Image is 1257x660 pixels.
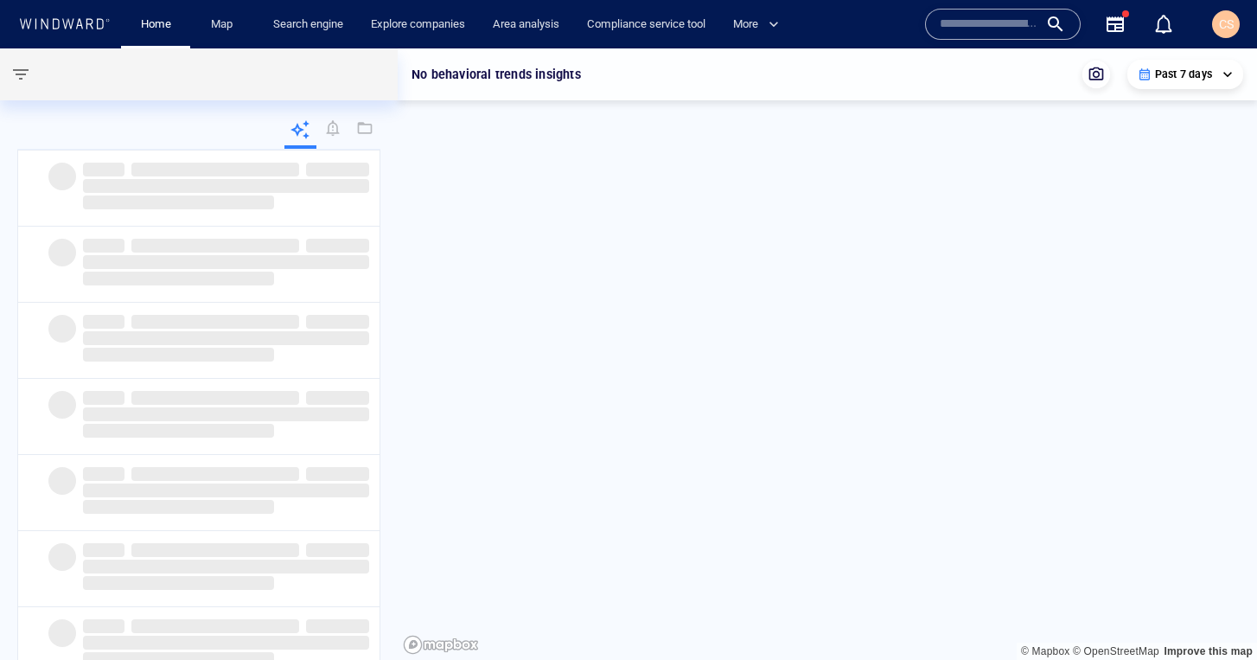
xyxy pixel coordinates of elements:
span: ‌ [83,500,274,514]
span: ‌ [131,315,299,329]
span: ‌ [83,315,124,329]
span: ‌ [83,239,124,253]
span: ‌ [48,315,76,343]
span: ‌ [83,576,274,590]
span: ‌ [131,619,299,633]
span: ‌ [83,348,274,362]
span: ‌ [306,543,369,557]
span: ‌ [83,407,369,421]
span: ‌ [131,543,299,557]
a: Mapbox [1021,645,1069,657]
span: ‌ [83,179,369,193]
div: Notification center [1153,14,1174,35]
span: ‌ [131,467,299,481]
span: ‌ [83,467,124,481]
a: Explore companies [364,10,472,40]
span: ‌ [83,484,369,497]
a: OpenStreetMap [1073,645,1159,657]
button: CS [1209,7,1243,42]
span: ‌ [83,272,274,285]
button: Map [197,10,252,40]
span: ‌ [83,424,274,438]
span: ‌ [83,636,369,650]
a: Area analysis [486,10,566,40]
button: More [726,10,794,40]
p: No behavioral trends insights [412,64,581,85]
span: CS [1219,17,1234,31]
span: ‌ [306,163,369,176]
span: ‌ [131,239,299,253]
span: ‌ [83,163,124,176]
span: ‌ [83,195,274,209]
span: ‌ [131,391,299,405]
span: ‌ [83,331,369,345]
span: ‌ [48,619,76,647]
canvas: Map [398,48,1257,660]
span: ‌ [83,619,124,633]
span: ‌ [83,560,369,573]
span: ‌ [306,467,369,481]
div: Past 7 days [1138,67,1233,82]
span: More [733,15,779,35]
span: ‌ [48,391,76,419]
a: Mapbox logo [403,635,479,655]
span: ‌ [306,619,369,633]
a: Map feedback [1164,645,1253,657]
span: ‌ [48,239,76,266]
iframe: Chat [1184,582,1244,647]
span: ‌ [48,543,76,571]
span: ‌ [306,315,369,329]
a: Map [204,10,246,40]
span: ‌ [306,239,369,253]
span: ‌ [131,163,299,176]
button: Home [128,10,183,40]
a: Home [134,10,178,40]
a: Search engine [266,10,350,40]
span: ‌ [48,467,76,495]
span: ‌ [83,391,124,405]
span: ‌ [48,163,76,190]
p: Past 7 days [1155,67,1212,82]
span: ‌ [306,391,369,405]
span: ‌ [83,543,124,557]
span: ‌ [83,255,369,269]
a: Compliance service tool [580,10,712,40]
